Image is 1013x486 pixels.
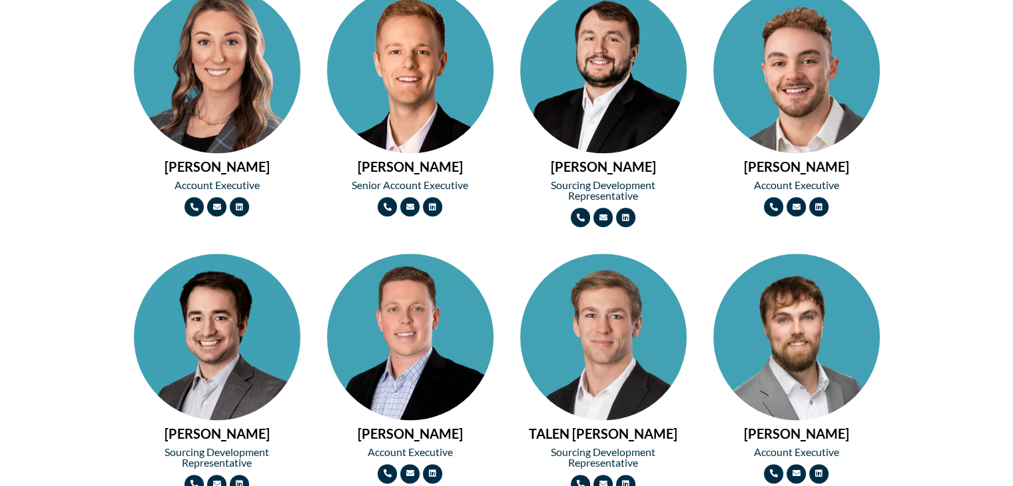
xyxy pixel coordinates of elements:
h2: Account Executive [713,180,880,190]
h2: Senior Account Executive [327,180,494,190]
h2: Account Executive [713,447,880,457]
h2: Sourcing Development Representative [520,447,687,468]
h2: TALEN [PERSON_NAME] [520,427,687,440]
h2: [PERSON_NAME] [134,160,300,173]
h2: [PERSON_NAME] [134,427,300,440]
h2: [PERSON_NAME] [327,160,494,173]
h2: [PERSON_NAME] [713,160,880,173]
h2: [PERSON_NAME] [520,160,687,173]
h2: [PERSON_NAME] [327,427,494,440]
h2: Sourcing Development Representative [520,180,687,201]
h2: Sourcing Development Representative [134,447,300,468]
h2: Account Executive [134,180,300,190]
h2: Account Executive [327,447,494,457]
h2: [PERSON_NAME] [713,427,880,440]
